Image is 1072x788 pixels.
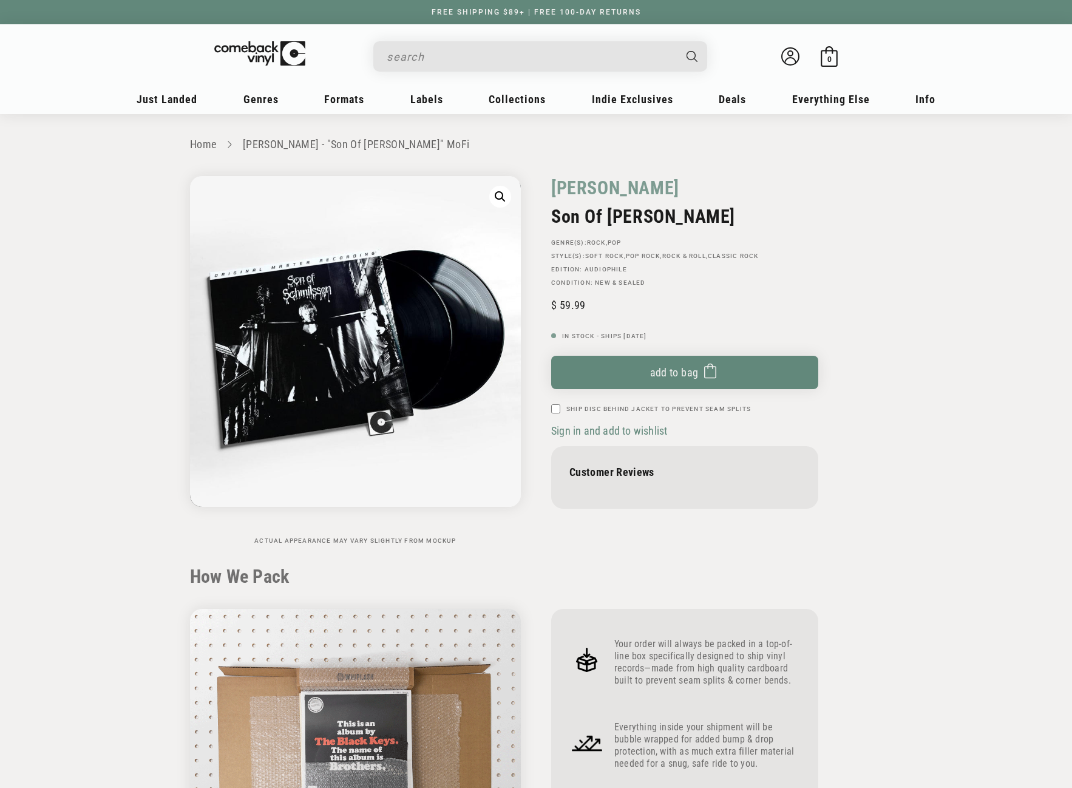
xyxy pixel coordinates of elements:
a: Soft Rock [585,253,624,259]
div: Search [373,41,707,72]
a: Pop [608,239,622,246]
span: Indie Exclusives [592,93,673,106]
nav: breadcrumbs [190,136,882,154]
span: Genres [243,93,279,106]
input: search [387,44,674,69]
img: Frame_4.png [569,642,605,678]
button: Add to bag [551,356,818,389]
p: GENRE(S): , [551,239,818,246]
a: Rock [587,239,606,246]
span: $ [551,299,557,311]
span: 59.99 [551,299,585,311]
span: Sign in and add to wishlist [551,424,667,437]
h2: How We Pack [190,566,882,588]
a: Audiophile [585,266,627,273]
span: Add to bag [650,366,699,379]
p: Edition: [551,266,818,273]
button: Sign in and add to wishlist [551,424,671,438]
h2: Son Of [PERSON_NAME] [551,206,818,227]
img: Frame_4_1.png [569,725,605,761]
span: Just Landed [137,93,197,106]
p: Everything inside your shipment will be bubble wrapped for added bump & drop protection, with as ... [614,721,800,770]
span: 0 [827,55,832,64]
span: Formats [324,93,364,106]
p: In Stock - Ships [DATE] [551,333,818,340]
p: Customer Reviews [569,466,800,478]
a: Pop Rock [626,253,660,259]
media-gallery: Gallery Viewer [190,176,521,545]
a: [PERSON_NAME] - "Son Of [PERSON_NAME]" MoFi [243,138,469,151]
span: Info [915,93,935,106]
a: Home [190,138,216,151]
button: Search [676,41,709,72]
label: Ship Disc Behind Jacket To Prevent Seam Splits [566,404,751,413]
span: Everything Else [792,93,870,106]
span: Deals [719,93,746,106]
p: STYLE(S): , , , [551,253,818,260]
p: Your order will always be packed in a top-of-line box specifically designed to ship vinyl records... [614,638,800,687]
p: Actual appearance may vary slightly from mockup [190,537,521,545]
a: FREE SHIPPING $89+ | FREE 100-DAY RETURNS [419,8,653,16]
span: Collections [489,93,546,106]
a: Rock & Roll [662,253,706,259]
p: Condition: New & Sealed [551,279,818,287]
span: Labels [410,93,443,106]
a: [PERSON_NAME] [551,176,679,200]
a: Classic Rock [708,253,758,259]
